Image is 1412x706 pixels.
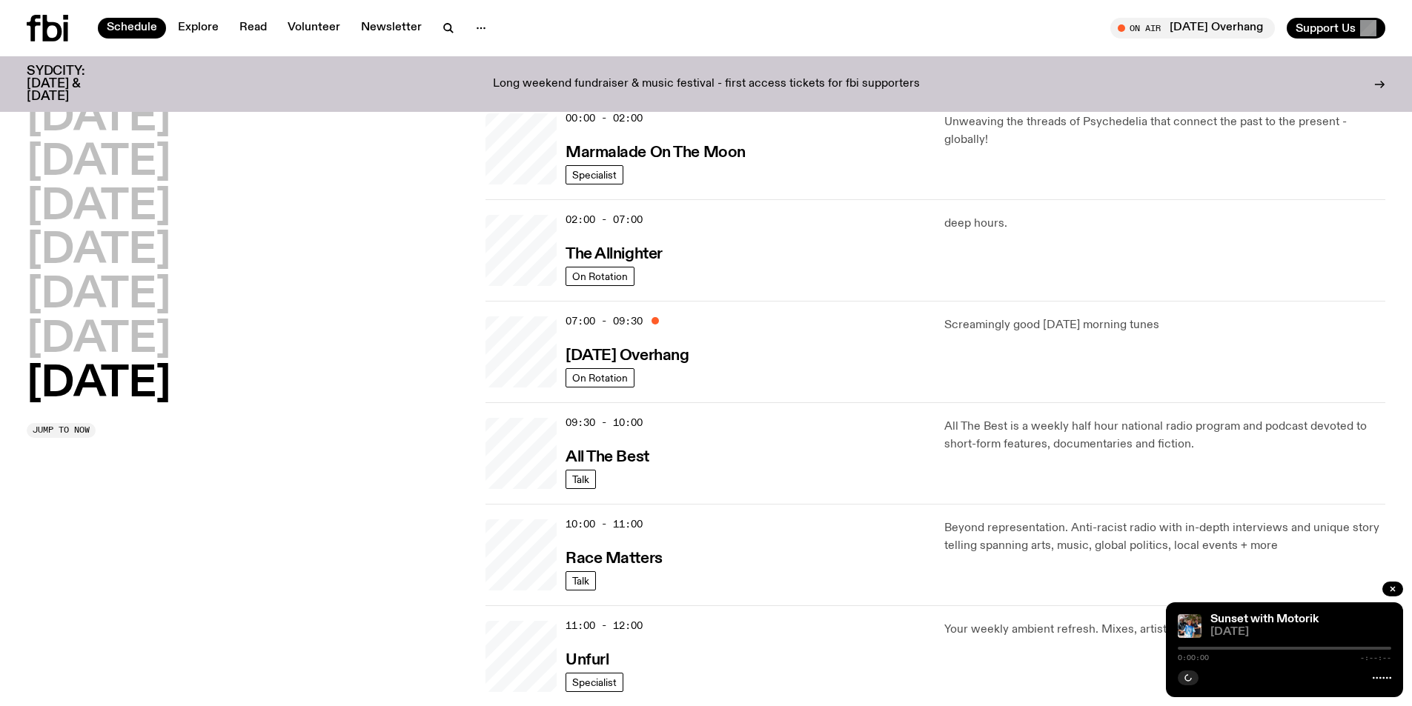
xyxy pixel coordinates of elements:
span: 09:30 - 10:00 [566,416,643,430]
button: Jump to now [27,423,96,438]
span: 10:00 - 11:00 [566,517,643,531]
a: Read [231,18,276,39]
img: Andrew, Reenie, and Pat stand in a row, smiling at the camera, in dappled light with a vine leafe... [1178,614,1201,638]
button: [DATE] [27,187,170,228]
button: [DATE] [27,98,170,139]
a: Race Matters [566,548,663,567]
a: Newsletter [352,18,431,39]
span: 02:00 - 07:00 [566,213,643,227]
a: All The Best [566,447,649,465]
p: Screamingly good [DATE] morning tunes [944,316,1385,334]
button: [DATE] [27,364,170,405]
span: 00:00 - 02:00 [566,111,643,125]
h3: The Allnighter [566,247,663,262]
a: Unfurl [566,650,609,668]
h3: Unfurl [566,653,609,668]
a: Specialist [566,673,623,692]
button: On Air[DATE] Overhang [1110,18,1275,39]
span: On Rotation [572,372,628,383]
h3: All The Best [566,450,649,465]
a: Sunset with Motorik [1210,613,1319,625]
h3: Marmalade On The Moon [566,145,746,161]
button: Support Us [1287,18,1385,39]
h3: SYDCITY: [DATE] & [DATE] [27,65,122,103]
span: Specialist [572,676,617,687]
a: A photo of the Race Matters team taken in a rear view or "blindside" mirror. A bunch of people of... [485,519,557,590]
p: All The Best is a weekly half hour national radio program and podcast devoted to short-form featu... [944,418,1385,453]
a: Volunteer [279,18,349,39]
h3: [DATE] Overhang [566,348,689,364]
span: Support Us [1296,21,1356,35]
a: On Rotation [566,267,634,286]
h3: Race Matters [566,551,663,567]
span: [DATE] [1210,627,1391,638]
a: Explore [169,18,228,39]
p: Your weekly ambient refresh. Mixes, artist interviews and dreamy, celestial music. [944,621,1385,639]
span: Talk [572,473,589,484]
a: On Rotation [566,368,634,387]
a: Specialist [566,165,623,184]
span: 0:00:00 [1178,654,1209,662]
button: [DATE] [27,230,170,272]
p: deep hours. [944,215,1385,233]
p: Long weekend fundraiser & music festival - first access tickets for fbi supporters [493,78,920,91]
a: Tommy - Persian Rug [485,113,557,184]
button: [DATE] [27,319,170,361]
span: Talk [572,575,589,586]
a: Marmalade On The Moon [566,142,746,161]
button: [DATE] [27,142,170,184]
a: A piece of fabric is pierced by sewing pins with different coloured heads, a rainbow light is cas... [485,621,557,692]
button: [DATE] [27,275,170,316]
span: 07:00 - 09:30 [566,314,643,328]
span: 11:00 - 12:00 [566,619,643,633]
a: The Allnighter [566,244,663,262]
p: Unweaving the threads of Psychedelia that connect the past to the present - globally! [944,113,1385,149]
p: Beyond representation. Anti-racist radio with in-depth interviews and unique story telling spanni... [944,519,1385,555]
a: Schedule [98,18,166,39]
span: On Rotation [572,270,628,282]
a: Talk [566,470,596,489]
span: -:--:-- [1360,654,1391,662]
a: [DATE] Overhang [566,345,689,364]
a: Talk [566,571,596,590]
span: Jump to now [33,426,90,434]
span: Specialist [572,169,617,180]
